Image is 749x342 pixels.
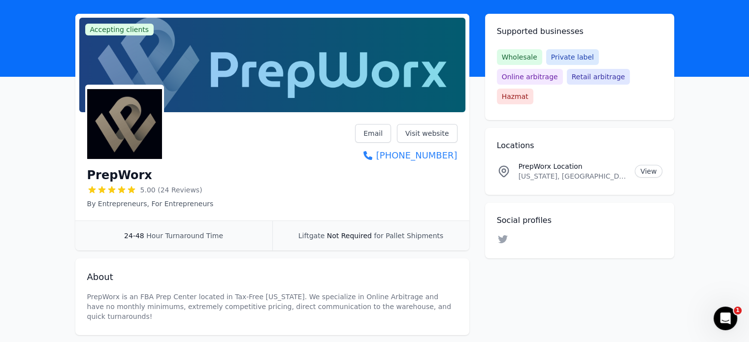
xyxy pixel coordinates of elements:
span: Not Required [327,232,372,240]
p: PrepWorx is an FBA Prep Center located in Tax-Free [US_STATE]. We specialize in Online Arbitrage ... [87,292,457,321]
h2: About [87,270,457,284]
span: 1 [734,307,742,314]
a: View [635,165,662,178]
h2: Supported businesses [497,26,662,37]
a: [PHONE_NUMBER] [355,149,457,162]
span: 24-48 [124,232,144,240]
span: 5.00 (24 Reviews) [140,185,202,195]
a: Email [355,124,391,143]
p: [US_STATE], [GEOGRAPHIC_DATA] [519,171,627,181]
span: Hour Turnaround Time [146,232,223,240]
span: for Pallet Shipments [374,232,443,240]
span: Retail arbitrage [567,69,630,85]
h2: Social profiles [497,215,662,226]
img: PrepWorx [87,87,162,161]
span: Liftgate [298,232,325,240]
a: Visit website [397,124,457,143]
span: Private label [546,49,599,65]
iframe: Intercom live chat [714,307,737,330]
h2: Locations [497,140,662,152]
span: Accepting clients [85,24,154,35]
p: PrepWorx Location [519,161,627,171]
span: Wholesale [497,49,542,65]
span: Hazmat [497,89,533,104]
p: By Entrepreneurs, For Entrepreneurs [87,199,214,209]
h1: PrepWorx [87,167,152,183]
span: Online arbitrage [497,69,563,85]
